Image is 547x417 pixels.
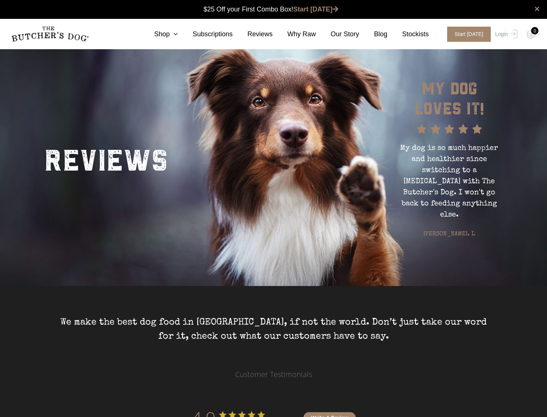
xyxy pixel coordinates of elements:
a: Blog [359,29,387,39]
h2: Reviews [44,135,168,183]
a: close [534,4,540,13]
a: Reviews [233,29,273,39]
a: Start [DATE] [293,6,338,13]
a: Subscriptions [178,29,233,39]
span: Start [DATE] [447,27,491,42]
a: Login [493,27,517,42]
p: [PERSON_NAME]. L [396,230,503,239]
a: Our Story [316,29,359,39]
a: Start [DATE] [440,27,493,42]
div: 0 [531,27,538,34]
a: Stockists [387,29,429,39]
p: My dog is so much happier and healthier since switching to a [MEDICAL_DATA] with The Butcher's Do... [396,143,503,221]
a: Shop [139,29,178,39]
a: Why Raw [273,29,316,39]
img: TBD_Cart-Empty.png [527,30,536,39]
div: Customer Testimonials [144,369,403,379]
p: We make the best dog food in [GEOGRAPHIC_DATA], if not the world. Don’t just take our word for it... [52,316,496,343]
h2: MY DOG LOVES IT! [411,79,488,119]
img: review stars [417,124,482,134]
